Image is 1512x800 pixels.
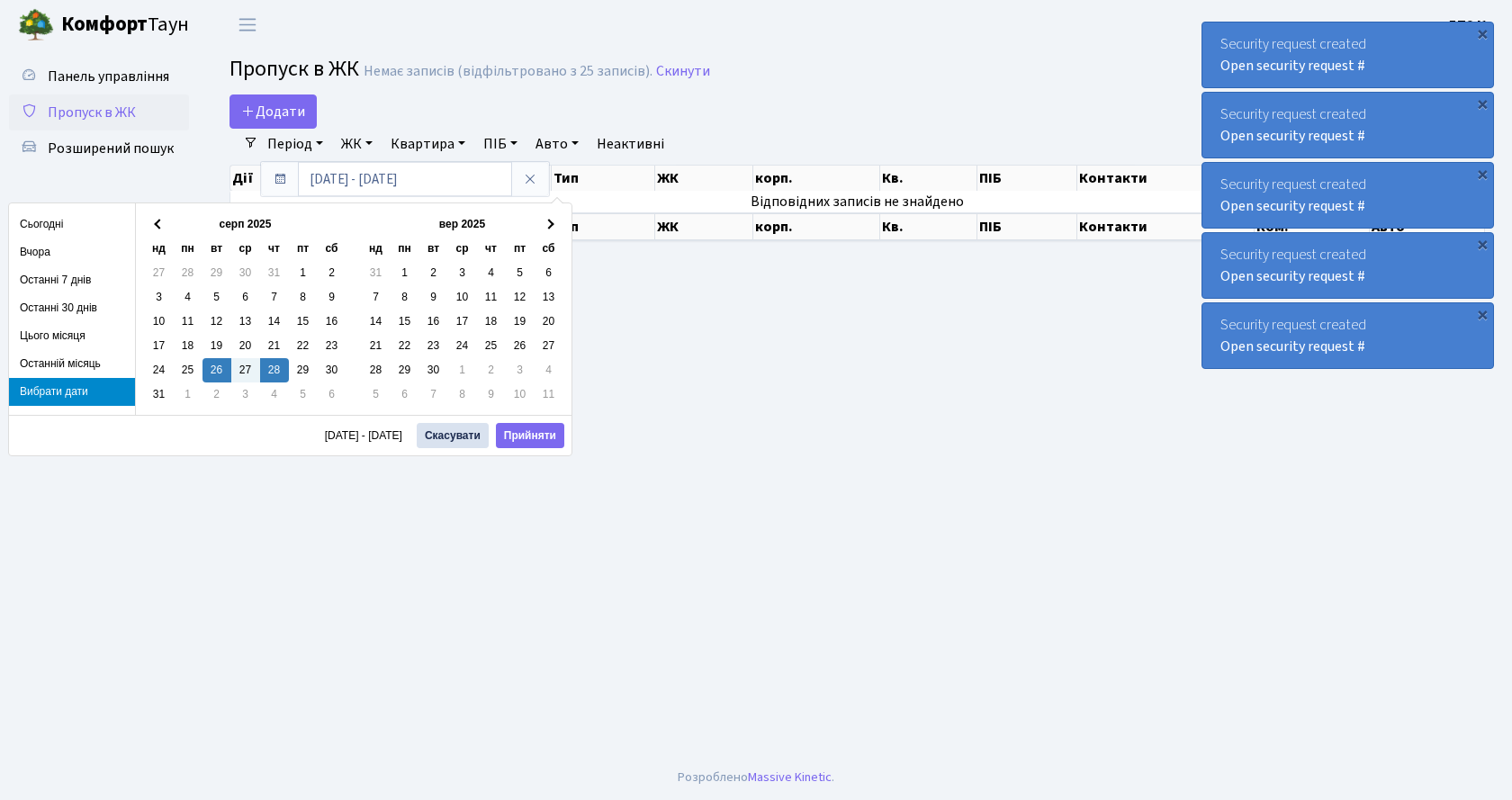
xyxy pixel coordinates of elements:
[448,237,477,261] th: ср
[391,261,419,285] td: 1
[1220,56,1365,76] a: Open security request #
[289,382,318,407] td: 5
[325,430,409,441] span: [DATE] - [DATE]
[229,53,359,85] span: Пропуск в ЖК
[334,129,380,159] a: ЖК
[202,334,231,358] td: 19
[476,129,525,159] a: ПІБ
[145,358,174,382] td: 24
[535,334,563,358] td: 27
[477,334,506,358] td: 25
[448,310,477,334] td: 17
[289,237,318,261] th: пт
[477,358,506,382] td: 2
[506,334,535,358] td: 26
[419,310,448,334] td: 16
[391,358,419,382] td: 29
[9,350,135,378] li: Останній місяць
[535,358,563,382] td: 4
[477,237,506,261] th: чт
[230,166,336,191] th: Дії
[506,237,535,261] th: пт
[362,285,391,310] td: 7
[880,166,977,191] th: Кв.
[362,310,391,334] td: 14
[260,261,289,285] td: 31
[174,382,202,407] td: 1
[448,334,477,358] td: 24
[174,334,202,358] td: 18
[145,382,174,407] td: 31
[241,102,305,121] span: Додати
[977,166,1077,191] th: ПІБ
[231,382,260,407] td: 3
[419,334,448,358] td: 23
[552,213,655,240] th: Тип
[362,382,391,407] td: 5
[260,382,289,407] td: 4
[48,139,174,158] span: Розширений пошук
[391,237,419,261] th: пн
[506,285,535,310] td: 12
[9,322,135,350] li: Цього місяця
[1202,163,1493,228] div: Security request created
[145,334,174,358] td: 17
[528,129,586,159] a: Авто
[48,67,169,86] span: Панель управління
[318,310,346,334] td: 16
[174,310,202,334] td: 11
[231,237,260,261] th: ср
[1220,196,1365,216] a: Open security request #
[1220,337,1365,356] a: Open security request #
[477,310,506,334] td: 18
[535,382,563,407] td: 11
[362,237,391,261] th: нд
[364,63,652,80] div: Немає записів (відфільтровано з 25 записів).
[678,768,834,787] div: Розроблено .
[535,261,563,285] td: 6
[506,310,535,334] td: 19
[1473,94,1491,112] div: ×
[1220,126,1365,146] a: Open security request #
[289,358,318,382] td: 29
[1077,213,1255,240] th: Контакти
[552,166,655,191] th: Тип
[589,129,671,159] a: Неактивні
[477,382,506,407] td: 9
[318,285,346,310] td: 9
[362,358,391,382] td: 28
[1473,24,1491,42] div: ×
[477,285,506,310] td: 11
[655,213,753,240] th: ЖК
[391,334,419,358] td: 22
[419,382,448,407] td: 7
[419,261,448,285] td: 2
[9,378,135,406] li: Вибрати дати
[1473,305,1491,323] div: ×
[174,358,202,382] td: 25
[656,63,710,80] a: Скинути
[535,237,563,261] th: сб
[9,94,189,130] a: Пропуск в ЖК
[535,310,563,334] td: 20
[318,237,346,261] th: сб
[9,211,135,238] li: Сьогодні
[448,382,477,407] td: 8
[362,261,391,285] td: 31
[202,310,231,334] td: 12
[202,261,231,285] td: 29
[260,129,330,159] a: Період
[61,10,189,40] span: Таун
[880,213,977,240] th: Кв.
[260,334,289,358] td: 21
[145,261,174,285] td: 27
[977,213,1077,240] th: ПІБ
[9,58,189,94] a: Панель управління
[231,310,260,334] td: 13
[419,358,448,382] td: 30
[202,285,231,310] td: 5
[18,7,54,43] img: logo.png
[391,285,419,310] td: 8
[260,285,289,310] td: 7
[318,358,346,382] td: 30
